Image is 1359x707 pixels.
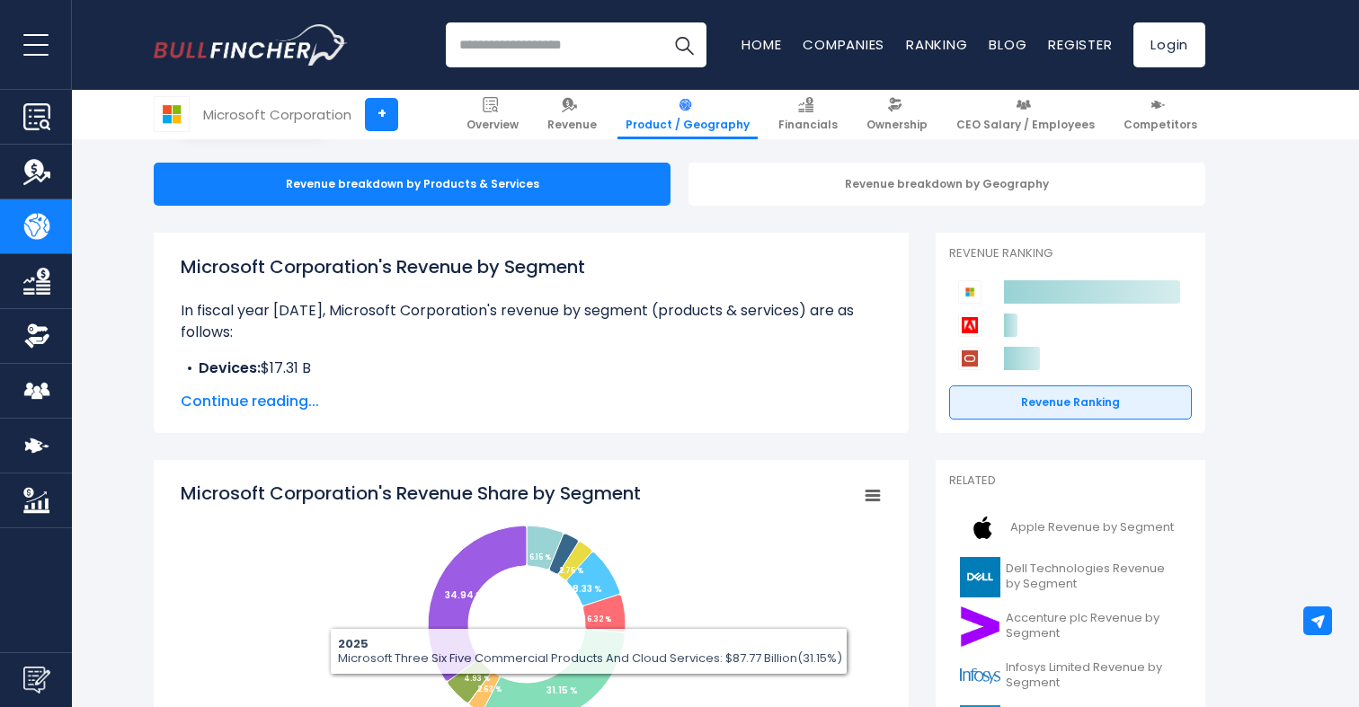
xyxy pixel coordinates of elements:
tspan: 6.32 % [587,614,611,624]
span: Revenue [547,118,597,132]
tspan: 2.63 % [477,685,502,694]
div: Revenue breakdown by Products & Services [154,163,671,206]
a: Register [1048,35,1112,54]
span: Apple Revenue by Segment [1010,520,1174,535]
tspan: 31.15 % [546,684,578,697]
button: Search [662,22,706,67]
tspan: 6.15 % [529,552,551,562]
img: AAPL logo [960,508,1005,548]
a: Competitors [1115,90,1205,139]
a: Infosys Limited Revenue by Segment [949,651,1192,701]
p: Related [949,473,1192,489]
li: $17.31 B [181,358,882,379]
a: Dell Technologies Revenue by Segment [949,552,1192,602]
a: + [365,98,398,131]
a: Financials [770,90,846,139]
p: In fiscal year [DATE], Microsoft Corporation's revenue by segment (products & services) are as fo... [181,300,882,343]
a: Go to homepage [154,24,347,66]
tspan: 8.33 % [573,582,602,596]
a: Revenue Ranking [949,385,1192,420]
img: Adobe competitors logo [958,314,981,337]
a: Overview [458,90,527,139]
span: Accenture plc Revenue by Segment [1006,611,1181,641]
span: Dell Technologies Revenue by Segment [1006,561,1181,592]
img: ACN logo [960,606,1000,647]
a: CEO Salary / Employees [948,90,1103,139]
span: Overview [466,118,519,132]
b: Devices: [199,358,261,378]
span: Competitors [1124,118,1197,132]
a: Ownership [858,90,936,139]
a: Accenture plc Revenue by Segment [949,602,1192,651]
h1: Microsoft Corporation's Revenue by Segment [181,253,882,280]
img: Bullfincher logo [154,24,348,66]
img: MSFT logo [155,97,189,131]
span: Continue reading... [181,391,882,412]
span: Infosys Limited Revenue by Segment [1006,660,1181,691]
a: Product / Geography [617,90,758,139]
a: Ranking [906,35,967,54]
tspan: 34.94 % [445,588,484,602]
a: Home [742,35,781,54]
a: Apple Revenue by Segment [949,503,1192,552]
img: DELL logo [960,557,1000,597]
span: Ownership [866,118,928,132]
img: INFY logo [960,656,1000,696]
tspan: Microsoft Corporation's Revenue Share by Segment [181,481,641,506]
p: Revenue Ranking [949,246,1192,261]
tspan: 4.93 % [464,674,490,684]
img: Ownership [23,323,50,349]
a: Login [1133,22,1205,67]
img: Oracle Corporation competitors logo [958,347,981,370]
a: Blog [989,35,1026,54]
a: Revenue [539,90,605,139]
span: CEO Salary / Employees [956,118,1095,132]
span: Product / Geography [626,118,750,132]
tspan: 2.75 % [559,566,583,576]
div: Microsoft Corporation [203,104,351,125]
span: Financials [778,118,838,132]
a: Companies [803,35,884,54]
div: Revenue breakdown by Geography [688,163,1205,206]
img: Microsoft Corporation competitors logo [958,280,981,304]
